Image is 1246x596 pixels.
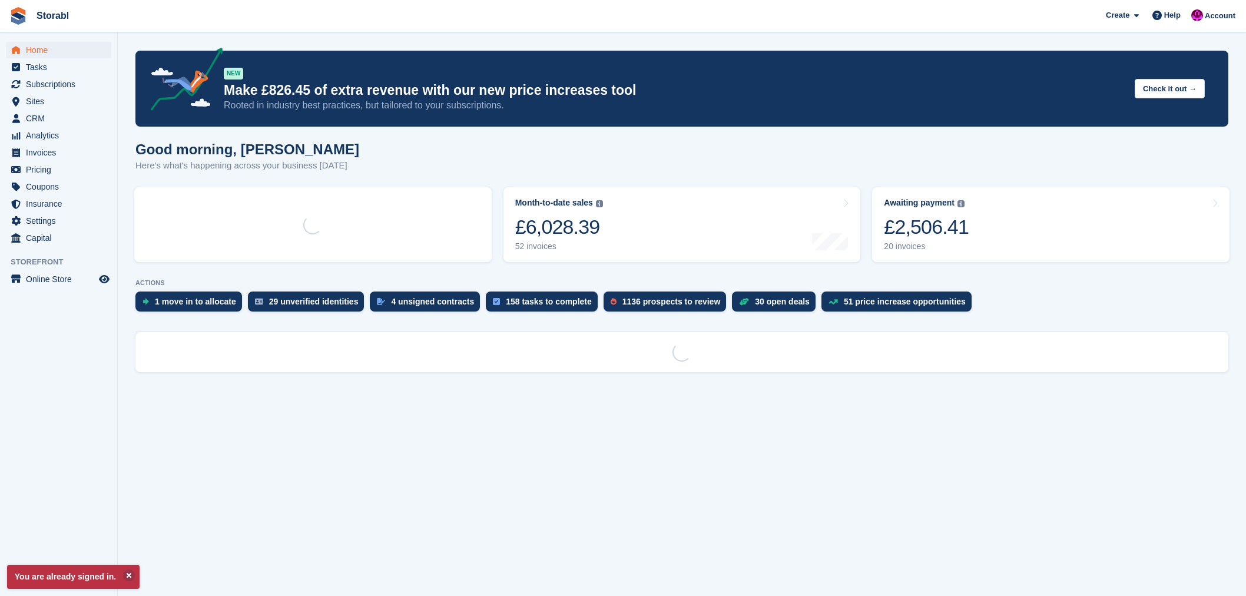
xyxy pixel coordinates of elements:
p: Make £826.45 of extra revenue with our new price increases tool [224,82,1125,99]
img: deal-1b604bf984904fb50ccaf53a9ad4b4a5d6e5aea283cecdc64d6e3604feb123c2.svg [739,297,749,306]
a: Storabl [32,6,74,25]
a: menu [6,178,111,195]
div: 51 price increase opportunities [844,297,966,306]
div: Month-to-date sales [515,198,593,208]
span: Home [26,42,97,58]
span: Online Store [26,271,97,287]
a: 51 price increase opportunities [821,292,977,317]
div: 52 invoices [515,241,603,251]
a: 29 unverified identities [248,292,370,317]
a: menu [6,42,111,58]
img: verify_identity-adf6edd0f0f0b5bbfe63781bf79b02c33cf7c696d77639b501bdc392416b5a36.svg [255,298,263,305]
span: Sites [26,93,97,110]
p: You are already signed in. [7,565,140,589]
a: menu [6,271,111,287]
span: Create [1106,9,1129,21]
a: 1136 prospects to review [604,292,733,317]
img: contract_signature_icon-13c848040528278c33f63329250d36e43548de30e8caae1d1a13099fd9432cc5.svg [377,298,385,305]
span: Settings [26,213,97,229]
img: icon-info-grey-7440780725fd019a000dd9b08b2336e03edf1995a4989e88bcd33f0948082b44.svg [596,200,603,207]
span: Capital [26,230,97,246]
button: Check it out → [1135,79,1205,98]
div: 4 unsigned contracts [391,297,474,306]
a: 1 move in to allocate [135,292,248,317]
div: Awaiting payment [884,198,955,208]
span: Subscriptions [26,76,97,92]
a: Awaiting payment £2,506.41 20 invoices [872,187,1230,262]
a: menu [6,144,111,161]
div: 20 invoices [884,241,969,251]
img: price-adjustments-announcement-icon-8257ccfd72463d97f412b2fc003d46551f7dbcb40ab6d574587a9cd5c0d94... [141,48,223,115]
span: Invoices [26,144,97,161]
div: £6,028.39 [515,215,603,239]
img: price_increase_opportunities-93ffe204e8149a01c8c9dc8f82e8f89637d9d84a8eef4429ea346261dce0b2c0.svg [829,299,838,304]
h1: Good morning, [PERSON_NAME] [135,141,359,157]
a: 30 open deals [732,292,821,317]
a: menu [6,196,111,212]
div: 1136 prospects to review [622,297,721,306]
div: £2,506.41 [884,215,969,239]
span: Pricing [26,161,97,178]
a: menu [6,127,111,144]
img: Helen Morton [1191,9,1203,21]
a: menu [6,59,111,75]
a: menu [6,93,111,110]
a: menu [6,230,111,246]
img: prospect-51fa495bee0391a8d652442698ab0144808aea92771e9ea1ae160a38d050c398.svg [611,298,617,305]
img: move_ins_to_allocate_icon-fdf77a2bb77ea45bf5b3d319d69a93e2d87916cf1d5bf7949dd705db3b84f3ca.svg [143,298,149,305]
span: Analytics [26,127,97,144]
a: 158 tasks to complete [486,292,604,317]
a: menu [6,76,111,92]
a: Preview store [97,272,111,286]
img: task-75834270c22a3079a89374b754ae025e5fb1db73e45f91037f5363f120a921f8.svg [493,298,500,305]
span: Insurance [26,196,97,212]
div: NEW [224,68,243,80]
p: Rooted in industry best practices, but tailored to your subscriptions. [224,99,1125,112]
a: 4 unsigned contracts [370,292,486,317]
a: menu [6,213,111,229]
a: menu [6,161,111,178]
span: Storefront [11,256,117,268]
span: Tasks [26,59,97,75]
p: Here's what's happening across your business [DATE] [135,159,359,173]
div: 30 open deals [755,297,810,306]
img: stora-icon-8386f47178a22dfd0bd8f6a31ec36ba5ce8667c1dd55bd0f319d3a0aa187defe.svg [9,7,27,25]
p: ACTIONS [135,279,1228,287]
span: CRM [26,110,97,127]
div: 158 tasks to complete [506,297,592,306]
div: 29 unverified identities [269,297,359,306]
a: Month-to-date sales £6,028.39 52 invoices [503,187,861,262]
span: Coupons [26,178,97,195]
a: menu [6,110,111,127]
span: Help [1164,9,1181,21]
div: 1 move in to allocate [155,297,236,306]
span: Account [1205,10,1235,22]
img: icon-info-grey-7440780725fd019a000dd9b08b2336e03edf1995a4989e88bcd33f0948082b44.svg [957,200,965,207]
